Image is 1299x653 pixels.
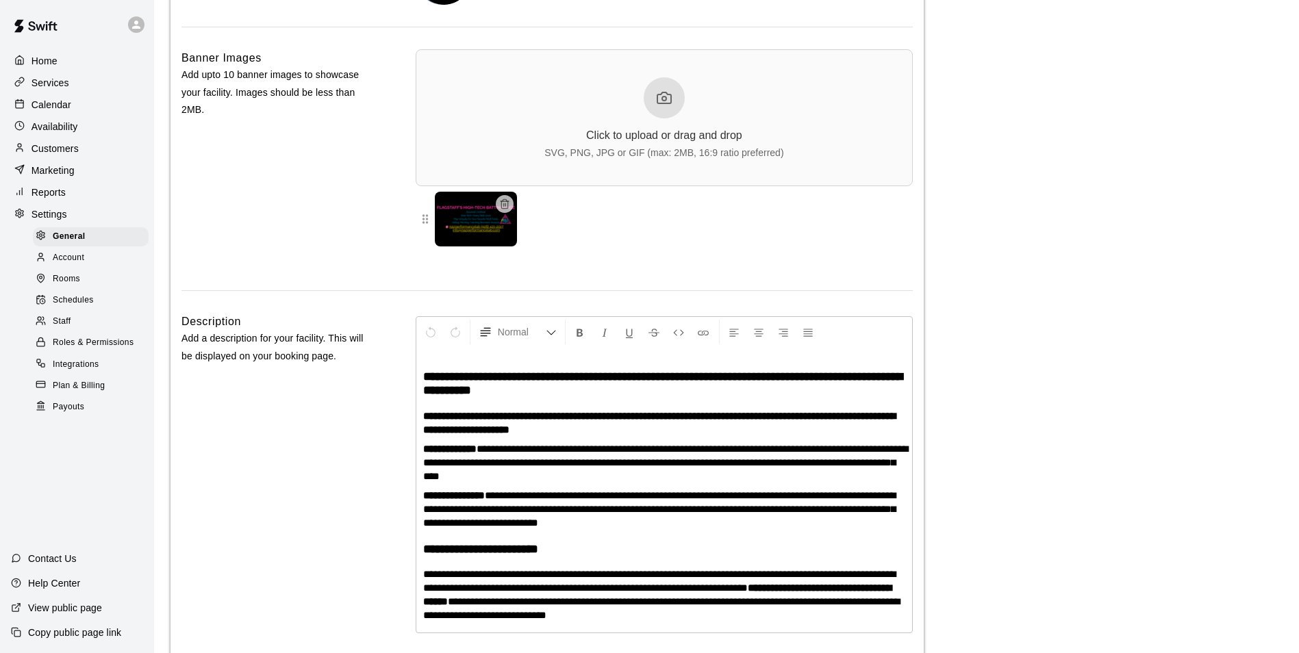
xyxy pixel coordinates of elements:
div: SVG, PNG, JPG or GIF (max: 2MB, 16:9 ratio preferred) [544,147,783,158]
p: Add upto 10 banner images to showcase your facility. Images should be less than 2MB. [181,66,372,118]
span: Payouts [53,400,84,414]
button: Right Align [772,320,795,344]
a: Payouts [33,396,154,418]
span: Account [53,251,84,265]
div: Payouts [33,398,149,417]
p: Add a description for your facility. This will be displayed on your booking page. [181,330,372,364]
p: Home [31,54,58,68]
img: Banner 1 [435,192,517,246]
p: Help Center [28,576,80,590]
a: Settings [11,204,143,225]
h6: Description [181,313,241,331]
p: Contact Us [28,552,77,565]
a: Roles & Permissions [33,333,154,354]
button: Left Align [722,320,746,344]
a: Account [33,247,154,268]
p: Calendar [31,98,71,112]
p: Reports [31,185,66,199]
a: Calendar [11,94,143,115]
button: Format Strikethrough [642,320,666,344]
div: Staff [33,312,149,331]
span: Rooms [53,272,80,286]
button: Format Bold [568,320,592,344]
div: Rooms [33,270,149,289]
a: Home [11,51,143,71]
span: Roles & Permissions [53,336,134,350]
div: Integrations [33,355,149,374]
p: Services [31,76,69,90]
a: Rooms [33,269,154,290]
a: Availability [11,116,143,137]
a: Plan & Billing [33,375,154,396]
button: Center Align [747,320,770,344]
p: Copy public page link [28,626,121,639]
a: Customers [11,138,143,159]
h6: Banner Images [181,49,262,67]
button: Undo [419,320,442,344]
button: Redo [444,320,467,344]
span: Schedules [53,294,94,307]
span: Integrations [53,358,99,372]
button: Justify Align [796,320,820,344]
p: Customers [31,142,79,155]
div: Click to upload or drag and drop [586,129,742,142]
a: Integrations [33,354,154,375]
a: Services [11,73,143,93]
div: Account [33,248,149,268]
a: Reports [11,182,143,203]
p: Marketing [31,164,75,177]
a: Staff [33,311,154,333]
span: Staff [53,315,71,329]
button: Insert Link [692,320,715,344]
span: Normal [498,325,546,339]
div: General [33,227,149,246]
a: Marketing [11,160,143,181]
a: General [33,226,154,247]
p: View public page [28,601,102,615]
div: Roles & Permissions [33,333,149,353]
button: Insert Code [667,320,690,344]
span: General [53,230,86,244]
span: Plan & Billing [53,379,105,393]
div: Plan & Billing [33,376,149,396]
p: Availability [31,120,78,133]
p: Settings [31,207,67,221]
button: Format Italics [593,320,616,344]
div: Schedules [33,291,149,310]
button: Format Underline [618,320,641,344]
a: Schedules [33,290,154,311]
button: Formatting Options [473,320,562,344]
